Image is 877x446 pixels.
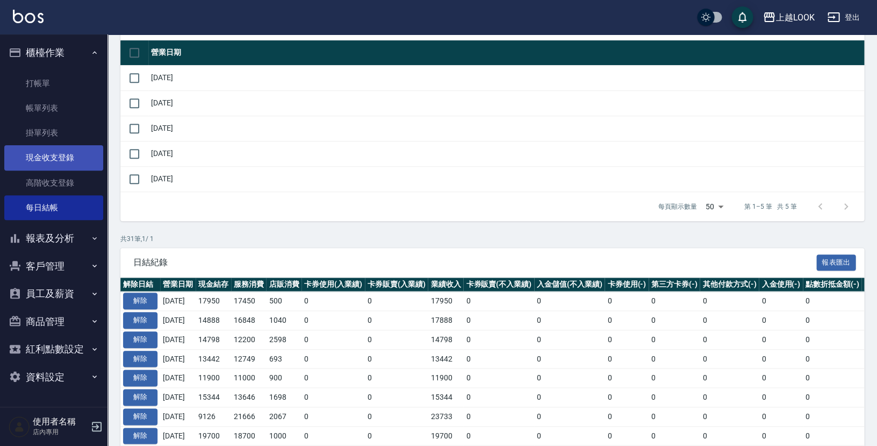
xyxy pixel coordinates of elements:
td: 0 [605,388,649,407]
td: 17950 [428,292,463,311]
td: 13646 [231,388,267,407]
a: 報表匯出 [816,257,856,267]
td: 0 [649,426,700,445]
th: 入金儲值(不入業績) [534,278,605,292]
td: 18700 [231,426,267,445]
button: 登出 [823,8,864,27]
p: 每頁顯示數量 [658,202,697,211]
td: 0 [301,426,365,445]
td: 19700 [196,426,231,445]
th: 業績收入 [428,278,463,292]
td: 0 [301,407,365,426]
td: 0 [759,292,803,311]
button: 商品管理 [4,308,103,336]
td: 0 [700,426,759,445]
td: 0 [301,349,365,369]
td: 17950 [196,292,231,311]
td: 13442 [196,349,231,369]
button: 員工及薪資 [4,280,103,308]
th: 解除日結 [120,278,160,292]
td: 0 [759,311,803,330]
button: 解除 [123,428,157,444]
td: 0 [301,330,365,349]
td: 2067 [266,407,301,426]
td: [DATE] [160,292,196,311]
td: 0 [700,330,759,349]
th: 卡券販賣(入業績) [365,278,428,292]
button: 解除 [123,312,157,329]
td: 15344 [428,388,463,407]
td: 15344 [196,388,231,407]
a: 打帳單 [4,71,103,96]
td: [DATE] [148,90,864,116]
p: 第 1–5 筆 共 5 筆 [744,202,796,211]
td: 0 [365,330,428,349]
td: 0 [700,407,759,426]
a: 每日結帳 [4,195,103,220]
button: 解除 [123,331,157,348]
span: 日結紀錄 [133,257,816,268]
td: 0 [700,292,759,311]
td: 0 [463,311,534,330]
td: 0 [463,388,534,407]
a: 掛單列表 [4,121,103,145]
p: 共 31 筆, 1 / 1 [120,234,864,244]
div: 上越LOOK [775,11,814,24]
td: 0 [365,311,428,330]
td: [DATE] [160,407,196,426]
button: 資料設定 [4,363,103,391]
button: 報表匯出 [816,254,856,271]
td: 0 [649,388,700,407]
td: 0 [365,426,428,445]
td: 0 [301,369,365,388]
td: 0 [534,369,605,388]
button: 解除 [123,389,157,406]
td: 14798 [428,330,463,349]
td: 0 [534,426,605,445]
td: 0 [803,388,862,407]
td: 21666 [231,407,267,426]
td: 0 [759,426,803,445]
th: 現金結存 [196,278,231,292]
td: 0 [534,330,605,349]
td: 0 [803,407,862,426]
td: [DATE] [148,141,864,166]
td: [DATE] [160,330,196,349]
td: 0 [534,388,605,407]
td: 0 [759,349,803,369]
td: 0 [534,311,605,330]
td: 11900 [196,369,231,388]
td: 0 [700,369,759,388]
td: 0 [803,369,862,388]
td: [DATE] [148,166,864,192]
th: 第三方卡券(-) [649,278,700,292]
td: [DATE] [160,311,196,330]
td: 11900 [428,369,463,388]
td: 23733 [428,407,463,426]
td: 14888 [196,311,231,330]
td: 0 [649,292,700,311]
td: [DATE] [160,426,196,445]
td: 0 [803,311,862,330]
td: 0 [534,292,605,311]
td: 0 [463,330,534,349]
td: 0 [605,349,649,369]
td: 0 [605,369,649,388]
th: 卡券販賣(不入業績) [463,278,534,292]
td: 0 [463,369,534,388]
td: 0 [700,349,759,369]
td: 17450 [231,292,267,311]
div: 50 [701,192,727,221]
td: 0 [605,330,649,349]
td: 12200 [231,330,267,349]
td: 0 [605,292,649,311]
td: 0 [700,388,759,407]
td: 500 [266,292,301,311]
td: 13442 [428,349,463,369]
button: 解除 [123,351,157,367]
td: 0 [759,369,803,388]
td: 0 [534,407,605,426]
td: 0 [759,330,803,349]
td: [DATE] [160,369,196,388]
th: 入金使用(-) [759,278,803,292]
